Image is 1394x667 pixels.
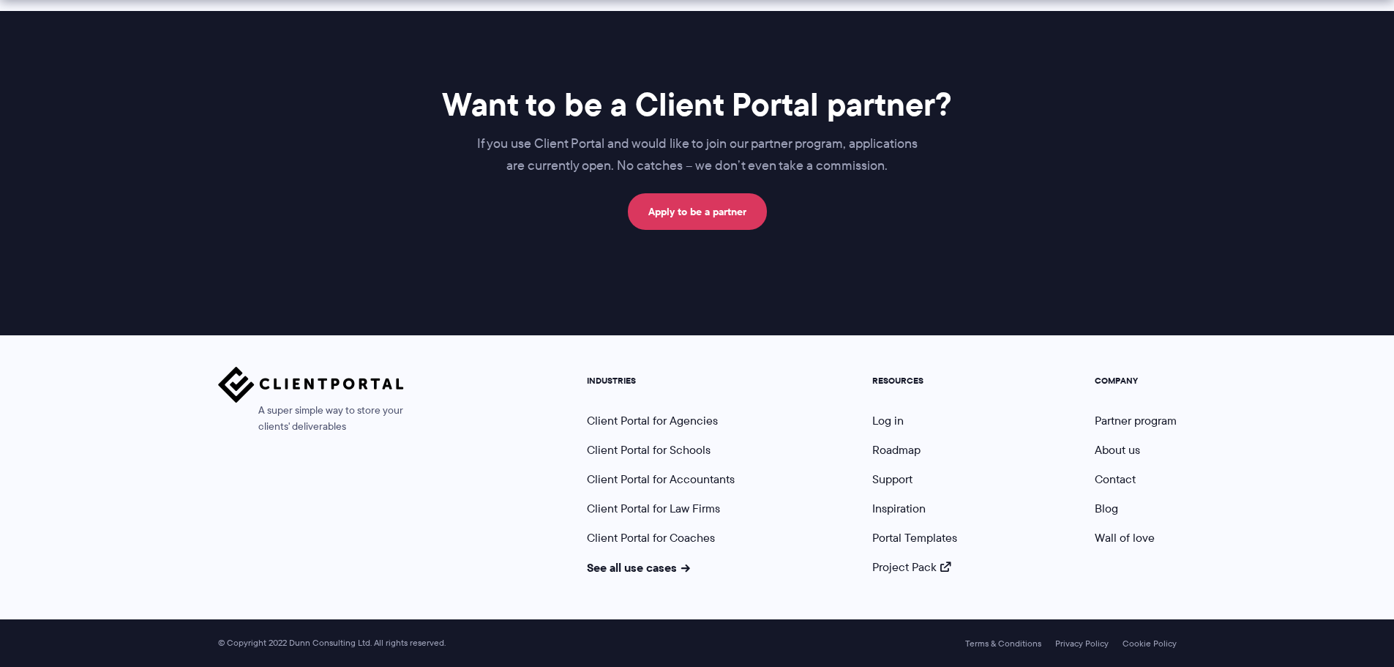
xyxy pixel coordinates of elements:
[1123,638,1177,649] a: Cookie Policy
[587,471,735,488] a: Client Portal for Accountants
[587,412,718,429] a: Client Portal for Agencies
[1095,376,1177,386] h5: COMPANY
[1095,412,1177,429] a: Partner program
[1095,529,1155,546] a: Wall of love
[1095,500,1118,517] a: Blog
[872,441,921,458] a: Roadmap
[1055,638,1109,649] a: Privacy Policy
[1095,441,1140,458] a: About us
[218,403,404,435] span: A super simple way to store your clients' deliverables
[965,638,1041,649] a: Terms & Conditions
[405,84,989,124] h2: Want to be a Client Portal partner?
[1095,471,1136,488] a: Contact
[872,559,951,575] a: Project Pack
[587,529,715,546] a: Client Portal for Coaches
[587,500,720,517] a: Client Portal for Law Firms
[872,471,913,488] a: Support
[628,193,767,230] a: Apply to be a partner
[872,500,926,517] a: Inspiration
[211,638,453,649] span: © Copyright 2022 Dunn Consulting Ltd. All rights reserved.
[587,376,735,386] h5: INDUSTRIES
[872,412,904,429] a: Log in
[405,133,989,177] p: If you use Client Portal and would like to join our partner program, applications are currently o...
[587,559,691,576] a: See all use cases
[872,376,957,386] h5: RESOURCES
[587,441,711,458] a: Client Portal for Schools
[872,529,957,546] a: Portal Templates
